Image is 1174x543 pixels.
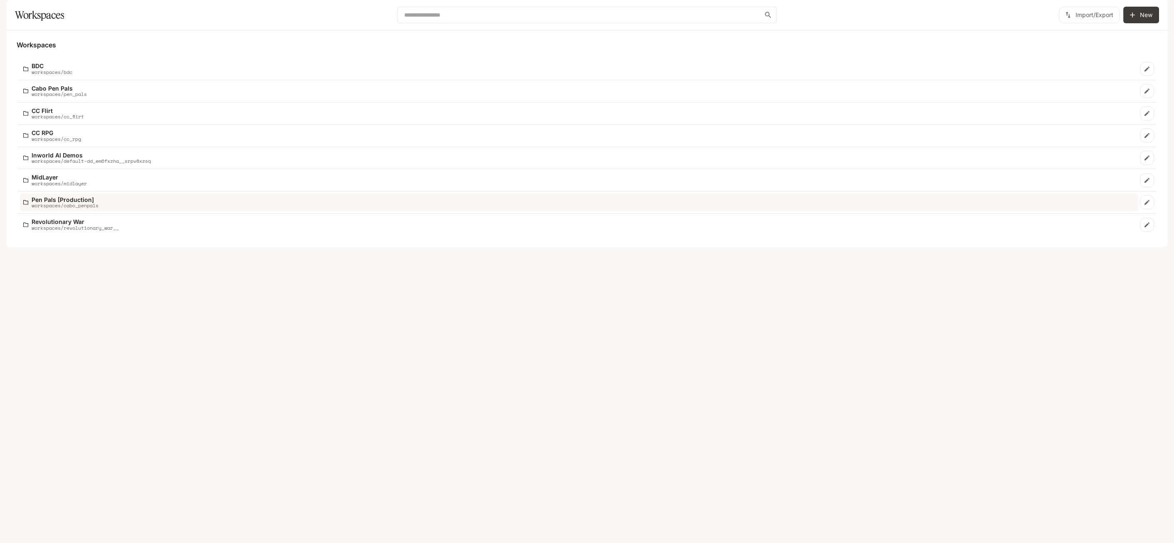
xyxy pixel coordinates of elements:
[32,85,87,91] p: Cabo Pen Pals
[32,69,72,75] p: workspaces/bdc
[32,158,151,164] p: workspaces/default-dd_em6fxzha__srpv8xzsq
[32,114,84,119] p: workspaces/cc_flirt
[17,40,1157,49] h5: Workspaces
[1140,151,1154,165] a: Edit workspace
[32,219,119,225] p: Revolutionary War
[1140,128,1154,143] a: Edit workspace
[32,130,81,136] p: CC RPG
[32,174,87,180] p: MidLayer
[1140,106,1154,120] a: Edit workspace
[20,126,1138,145] a: CC RPGworkspaces/cc_rpg
[20,82,1138,101] a: Cabo Pen Palsworkspaces/pen_pals
[20,215,1138,234] a: Revolutionary Warworkspaces/revolutionary_war__
[20,149,1138,167] a: Inworld AI Demosworkspaces/default-dd_em6fxzha__srpv8xzsq
[1059,7,1120,23] button: Import/Export
[15,7,64,23] h1: Workspaces
[20,171,1138,189] a: MidLayerworkspaces/midlayer
[32,91,87,97] p: workspaces/pen_pals
[1140,218,1154,232] a: Edit workspace
[32,136,81,142] p: workspaces/cc_rpg
[32,197,98,203] p: Pen Pals [Production]
[1123,7,1159,23] button: Create workspace
[1140,84,1154,98] a: Edit workspace
[20,59,1138,78] a: BDCworkspaces/bdc
[20,104,1138,123] a: CC Flirtworkspaces/cc_flirt
[32,108,84,114] p: CC Flirt
[32,63,72,69] p: BDC
[20,193,1138,212] a: Pen Pals [Production]workspaces/cabo_penpals
[32,152,151,158] p: Inworld AI Demos
[1140,173,1154,187] a: Edit workspace
[32,225,119,231] p: workspaces/revolutionary_war__
[1140,62,1154,76] a: Edit workspace
[32,181,87,186] p: workspaces/midlayer
[1140,195,1154,209] a: Edit workspace
[32,203,98,208] p: workspaces/cabo_penpals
